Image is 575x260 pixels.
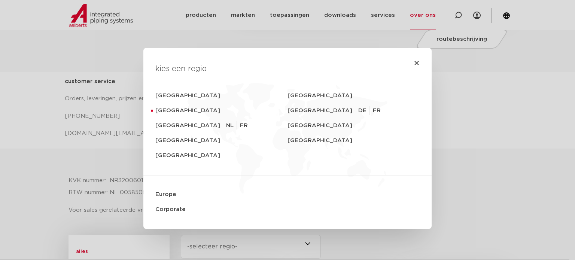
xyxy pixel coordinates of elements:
a: Close [414,60,420,66]
a: [GEOGRAPHIC_DATA] [155,133,287,148]
a: [GEOGRAPHIC_DATA] [155,103,287,118]
ul: [GEOGRAPHIC_DATA] [226,118,248,133]
a: [GEOGRAPHIC_DATA] [287,133,420,148]
a: [GEOGRAPHIC_DATA] [287,88,420,103]
a: [GEOGRAPHIC_DATA] [155,88,287,103]
nav: Menu [155,88,420,217]
a: [GEOGRAPHIC_DATA] [287,103,358,118]
a: [GEOGRAPHIC_DATA] [287,118,420,133]
a: [GEOGRAPHIC_DATA] [155,148,287,163]
a: Corporate [155,202,420,217]
a: FR [373,106,384,115]
a: DE [358,106,370,115]
a: [GEOGRAPHIC_DATA] [155,118,226,133]
a: Europe [155,187,420,202]
a: NL [226,121,237,130]
ul: [GEOGRAPHIC_DATA] [358,103,387,118]
h4: kies een regio [155,63,420,75]
a: FR [240,121,248,130]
